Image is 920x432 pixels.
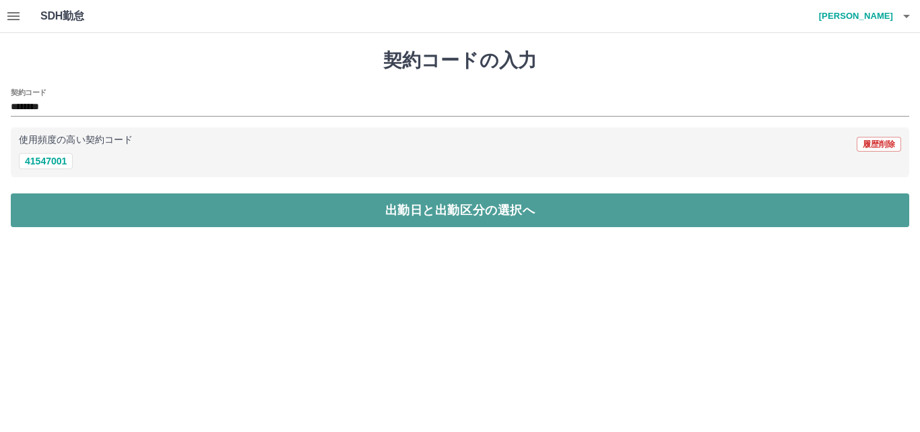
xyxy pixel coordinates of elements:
button: 履歴削除 [857,137,901,152]
h2: 契約コード [11,87,46,98]
p: 使用頻度の高い契約コード [19,135,133,145]
button: 出勤日と出勤区分の選択へ [11,193,909,227]
h1: 契約コードの入力 [11,49,909,72]
button: 41547001 [19,153,73,169]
